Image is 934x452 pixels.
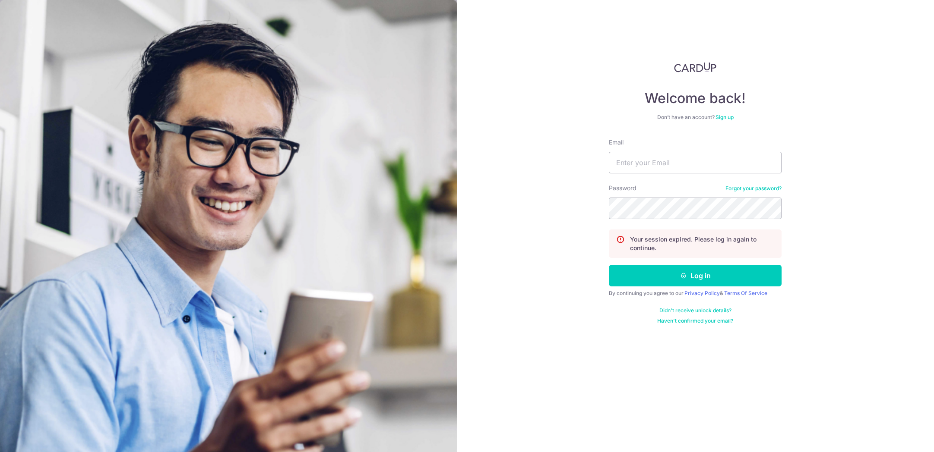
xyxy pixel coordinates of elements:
[609,138,624,147] label: Email
[609,290,782,297] div: By continuing you agree to our &
[716,114,734,120] a: Sign up
[725,185,782,192] a: Forgot your password?
[609,152,782,173] input: Enter your Email
[724,290,767,296] a: Terms Of Service
[659,307,731,314] a: Didn't receive unlock details?
[630,235,774,252] p: Your session expired. Please log in again to continue.
[609,114,782,121] div: Don’t have an account?
[657,317,733,324] a: Haven't confirmed your email?
[674,62,716,72] img: CardUp Logo
[609,265,782,286] button: Log in
[609,184,636,192] label: Password
[684,290,720,296] a: Privacy Policy
[609,90,782,107] h4: Welcome back!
